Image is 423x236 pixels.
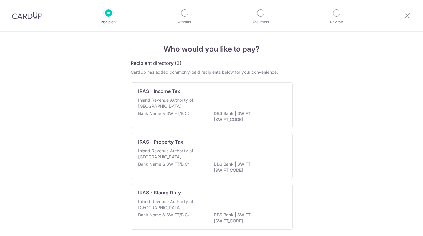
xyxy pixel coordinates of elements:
[384,218,417,233] iframe: Opens a widget where you can find more information
[138,148,202,160] p: Inland Revenue Authority of [GEOGRAPHIC_DATA]
[131,44,293,55] h4: Who would you like to pay?
[214,161,281,173] p: DBS Bank | SWIFT: [SWIFT_CODE]
[138,97,202,109] p: Inland Revenue Authority of [GEOGRAPHIC_DATA]
[138,161,189,167] p: Bank Name & SWIFT/BIC:
[138,199,202,211] p: Inland Revenue Authority of [GEOGRAPHIC_DATA]
[131,59,181,67] h5: Recipient directory (3)
[214,212,281,224] p: DBS Bank | SWIFT: [SWIFT_CODE]
[138,138,183,145] p: IRAS - Property Tax
[12,12,42,19] img: CardUp
[131,69,293,75] div: CardUp has added commonly-paid recipients below for your convenience.
[314,19,359,25] p: Review
[138,189,181,196] p: IRAS - Stamp Duty
[86,19,131,25] p: Recipient
[138,212,189,218] p: Bank Name & SWIFT/BIC:
[162,19,207,25] p: Amount
[238,19,283,25] p: Document
[138,88,180,95] p: IRAS - Income Tax
[138,110,189,116] p: Bank Name & SWIFT/BIC:
[214,110,281,123] p: DBS Bank | SWIFT: [SWIFT_CODE]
